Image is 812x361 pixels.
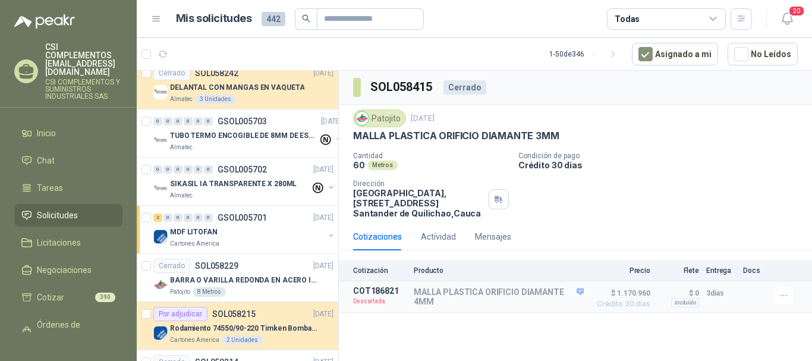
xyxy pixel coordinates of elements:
p: GSOL005702 [218,165,267,174]
span: Tareas [37,181,63,194]
div: Actividad [421,230,456,243]
div: Patojito [353,109,406,127]
a: Órdenes de Compra [14,313,122,349]
span: Crédito 30 días [591,300,650,307]
div: 0 [163,165,172,174]
p: Producto [414,266,584,275]
div: 0 [204,165,213,174]
div: 0 [194,165,203,174]
p: [DATE] [313,212,333,224]
div: Cerrado [153,66,190,80]
p: Docs [743,266,767,275]
div: 0 [184,117,193,125]
div: 0 [163,117,172,125]
div: 0 [184,165,193,174]
div: Mensajes [475,230,511,243]
img: Company Logo [153,181,168,196]
p: 3 días [706,286,736,300]
a: Chat [14,149,122,172]
p: [GEOGRAPHIC_DATA], [STREET_ADDRESS] Santander de Quilichao , Cauca [353,188,484,218]
p: CSI COMPLEMENTOS [EMAIL_ADDRESS][DOMAIN_NAME] [45,43,122,76]
p: Almatec [170,95,193,104]
p: Cartones America [170,239,219,249]
a: Cotizar390 [14,286,122,309]
p: Patojito [170,287,190,297]
a: CerradoSOL058229[DATE] Company LogoBARRA O VARILLA REDONDA EN ACERO INOXIDABLE DE 2" O 50 MMPatoj... [137,254,338,302]
a: Negociaciones [14,259,122,281]
p: Cantidad [353,152,509,160]
p: [DATE] [321,116,341,127]
img: Company Logo [153,85,168,99]
img: Company Logo [153,326,168,340]
div: Todas [615,12,640,26]
img: Company Logo [355,112,369,125]
div: 1 - 50 de 346 [549,45,622,64]
span: Negociaciones [37,263,92,277]
img: Company Logo [153,230,168,244]
p: Flete [657,266,699,275]
div: 0 [153,165,162,174]
div: Incluido [671,298,699,307]
p: SOL058229 [195,262,238,270]
p: Almatec [170,191,193,200]
div: Metros [367,161,398,170]
div: 0 [153,117,162,125]
p: Condición de pago [518,152,807,160]
a: Solicitudes [14,204,122,227]
p: Cartones America [170,335,219,345]
div: 0 [174,117,182,125]
div: 0 [174,214,182,222]
p: SIKASIL IA TRANSPARENTE X 280ML [170,178,297,190]
span: Cotizar [37,291,64,304]
div: 0 [204,214,213,222]
p: [DATE] [313,164,333,175]
h3: SOL058415 [370,78,434,96]
div: 0 [163,214,172,222]
p: COT186821 [353,286,407,296]
div: 2 [153,214,162,222]
p: [DATE] [313,68,333,79]
p: Descartada [353,296,407,307]
a: 0 0 0 0 0 0 GSOL005703[DATE] Company LogoTUBO TERMO ENCOGIBLE DE 8MM DE ESPESOR X 5CMSAlmatec [153,114,344,152]
span: $ 1.170.960 [591,286,650,300]
p: MALLA PLASTICA ORIFICIO DIAMANTE 3MM [353,130,559,142]
p: 60 [353,160,365,170]
span: Chat [37,154,55,167]
p: TUBO TERMO ENCOGIBLE DE 8MM DE ESPESOR X 5CMS [170,130,318,142]
span: search [302,14,310,23]
button: 20 [776,8,798,30]
p: MDF LITOFAN [170,227,218,238]
p: GSOL005701 [218,214,267,222]
p: [DATE] [411,113,435,124]
button: No Leídos [728,43,798,65]
p: SOL058242 [195,69,238,77]
a: Inicio [14,122,122,145]
p: DELANTAL CON MANGAS EN VAQUETA [170,82,304,93]
div: 0 [194,117,203,125]
p: BARRA O VARILLA REDONDA EN ACERO INOXIDABLE DE 2" O 50 MM [170,275,318,286]
span: Órdenes de Compra [37,318,111,344]
div: 8 Metros [193,287,226,297]
p: GSOL005703 [218,117,267,125]
p: Cotización [353,266,407,275]
img: Company Logo [153,133,168,147]
div: 2 Unidades [222,335,263,345]
p: [DATE] [313,260,333,272]
div: 3 Unidades [195,95,236,104]
div: Cerrado [153,259,190,273]
p: Almatec [170,143,193,152]
a: Tareas [14,177,122,199]
p: Crédito 30 días [518,160,807,170]
div: Por adjudicar [153,307,207,321]
a: Licitaciones [14,231,122,254]
a: 2 0 0 0 0 0 GSOL005701[DATE] Company LogoMDF LITOFANCartones America [153,211,336,249]
p: Rodamiento 74550/90-220 Timken BombaVG40 [170,323,318,334]
button: Asignado a mi [632,43,718,65]
div: 0 [194,214,203,222]
a: CerradoSOL058242[DATE] Company LogoDELANTAL CON MANGAS EN VAQUETAAlmatec3 Unidades [137,61,338,109]
p: Dirección [353,180,484,188]
p: MALLA PLASTICA ORIFICIO DIAMANTE 4MM [414,287,584,306]
p: Precio [591,266,650,275]
span: Licitaciones [37,236,81,249]
p: $ 0 [657,286,699,300]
